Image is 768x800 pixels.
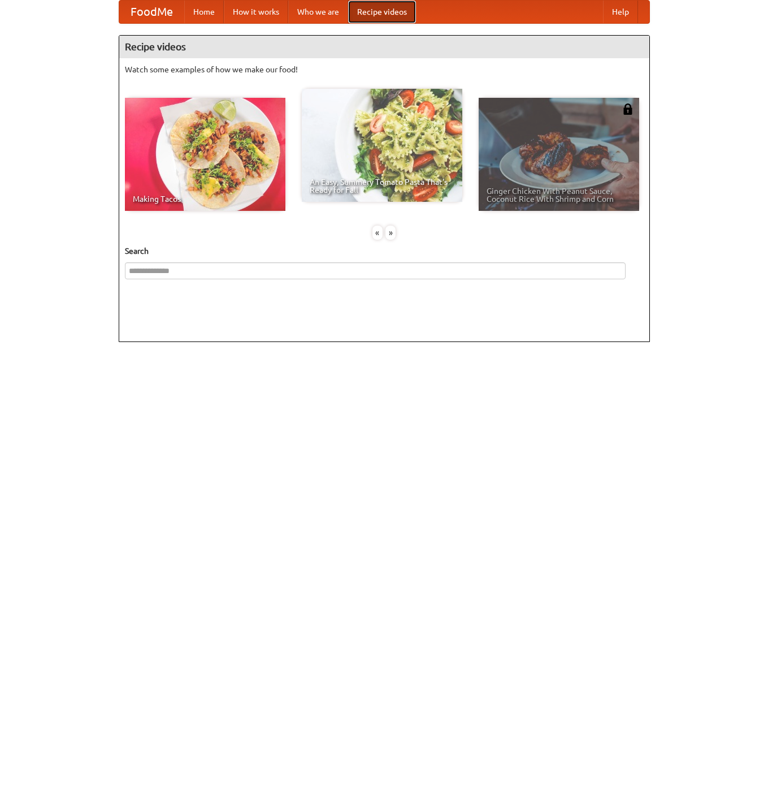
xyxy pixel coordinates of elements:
a: FoodMe [119,1,184,23]
a: Who we are [288,1,348,23]
span: An Easy, Summery Tomato Pasta That's Ready for Fall [310,178,454,194]
h4: Recipe videos [119,36,649,58]
a: Recipe videos [348,1,416,23]
p: Watch some examples of how we make our food! [125,64,644,75]
a: Home [184,1,224,23]
img: 483408.png [622,103,634,115]
a: Making Tacos [125,98,285,211]
a: Help [603,1,638,23]
div: « [372,226,383,240]
a: How it works [224,1,288,23]
div: » [385,226,396,240]
h5: Search [125,245,644,257]
span: Making Tacos [133,195,277,203]
a: An Easy, Summery Tomato Pasta That's Ready for Fall [302,89,462,202]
